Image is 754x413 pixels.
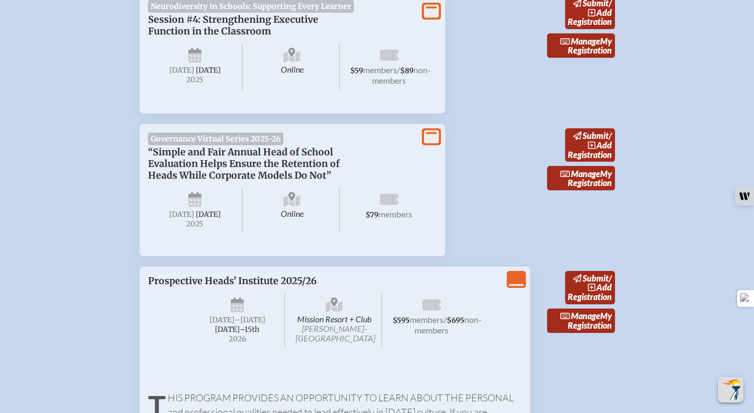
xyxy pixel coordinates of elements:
[609,273,612,283] span: /
[287,293,382,348] span: Mission Resort + Club
[596,140,612,150] span: add
[583,273,609,283] span: submit
[547,309,615,333] a: ManageMy Registration
[378,209,412,219] span: members
[447,316,464,325] span: $695
[196,210,221,219] span: [DATE]
[245,188,340,232] span: Online
[560,36,600,46] span: Manage
[596,282,612,292] span: add
[720,379,741,400] img: To the top
[560,311,600,321] span: Manage
[296,323,375,343] span: [PERSON_NAME]-[GEOGRAPHIC_DATA]
[444,314,447,324] span: /
[148,275,415,287] p: Prospective Heads’ Institute 2025/26
[565,271,615,304] a: submit/addRegistration
[397,65,400,75] span: /
[235,315,265,324] span: –[DATE]
[400,66,413,75] span: $89
[363,65,397,75] span: members
[199,335,276,343] span: 2026
[565,128,615,162] a: submit/addRegistration
[596,7,612,17] span: add
[547,33,615,58] a: ManageMy Registration
[583,130,609,140] span: submit
[350,66,363,75] span: $59
[157,220,234,228] span: 2025
[215,325,259,334] span: [DATE]–⁠15th
[169,210,194,219] span: [DATE]
[148,146,415,181] p: “Simple and Fair Annual Head of School Evaluation Helps Ensure the Retention of Heads While Corpo...
[210,315,235,324] span: [DATE]
[372,65,431,85] span: non-members
[393,316,410,325] span: $595
[169,66,194,75] span: [DATE]
[560,169,600,179] span: Manage
[718,377,743,402] button: Scroll Top
[547,166,615,190] a: ManageMy Registration
[148,133,284,145] span: Governance Virtual Series 2025-26
[414,314,482,335] span: non-members
[410,314,444,324] span: members
[196,66,221,75] span: [DATE]
[366,210,378,219] span: $79
[148,14,415,37] p: Session #4: Strengthening Executive Function in the Classroom
[609,130,612,140] span: /
[157,76,234,84] span: 2025
[245,43,340,90] span: Online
